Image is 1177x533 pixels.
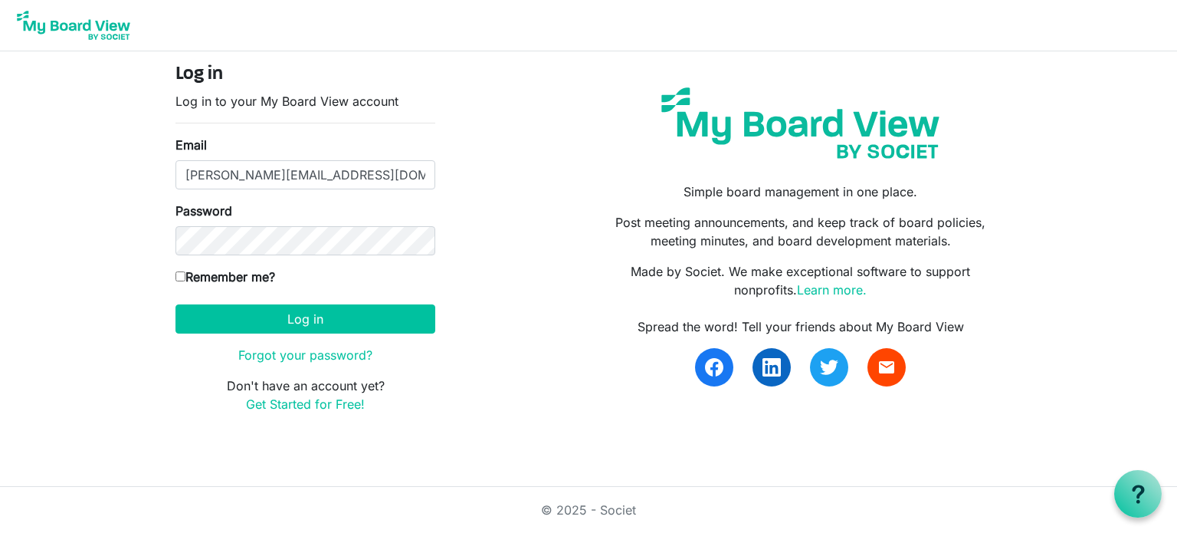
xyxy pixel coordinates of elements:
img: facebook.svg [705,358,723,377]
img: My Board View Logo [12,6,135,44]
a: © 2025 - Societ [541,502,636,518]
input: Remember me? [175,271,185,281]
p: Log in to your My Board View account [175,92,435,110]
button: Log in [175,304,435,334]
a: email [867,348,906,387]
p: Simple board management in one place. [600,183,1002,201]
p: Made by Societ. We make exceptional software to support nonprofits. [600,262,1002,299]
p: Don't have an account yet? [175,377,435,413]
div: Spread the word! Tell your friends about My Board View [600,317,1002,336]
a: Forgot your password? [238,347,372,363]
span: email [877,358,896,377]
a: Get Started for Free! [246,396,365,412]
label: Password [175,202,232,220]
label: Email [175,136,207,154]
img: my-board-view-societ.svg [650,76,951,170]
label: Remember me? [175,268,275,286]
p: Post meeting announcements, and keep track of board policies, meeting minutes, and board developm... [600,213,1002,250]
a: Learn more. [797,282,867,298]
img: twitter.svg [820,358,838,377]
img: linkedin.svg [762,358,781,377]
h4: Log in [175,64,435,86]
